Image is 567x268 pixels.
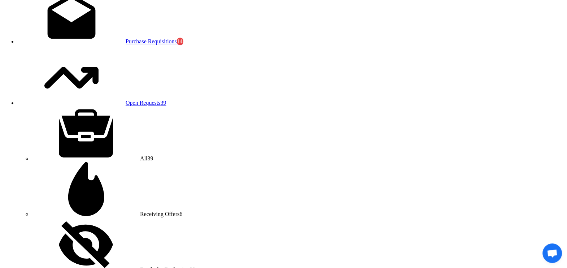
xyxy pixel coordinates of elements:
[32,211,182,217] a: Receiving Offers
[17,38,183,44] a: Purchase Requisitions14
[17,100,166,106] a: Open Requests39
[179,211,182,217] span: 6
[542,243,562,263] a: Open chat
[32,155,153,161] a: All
[147,155,153,161] span: 39
[160,100,166,106] span: 39
[177,38,183,45] span: 14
